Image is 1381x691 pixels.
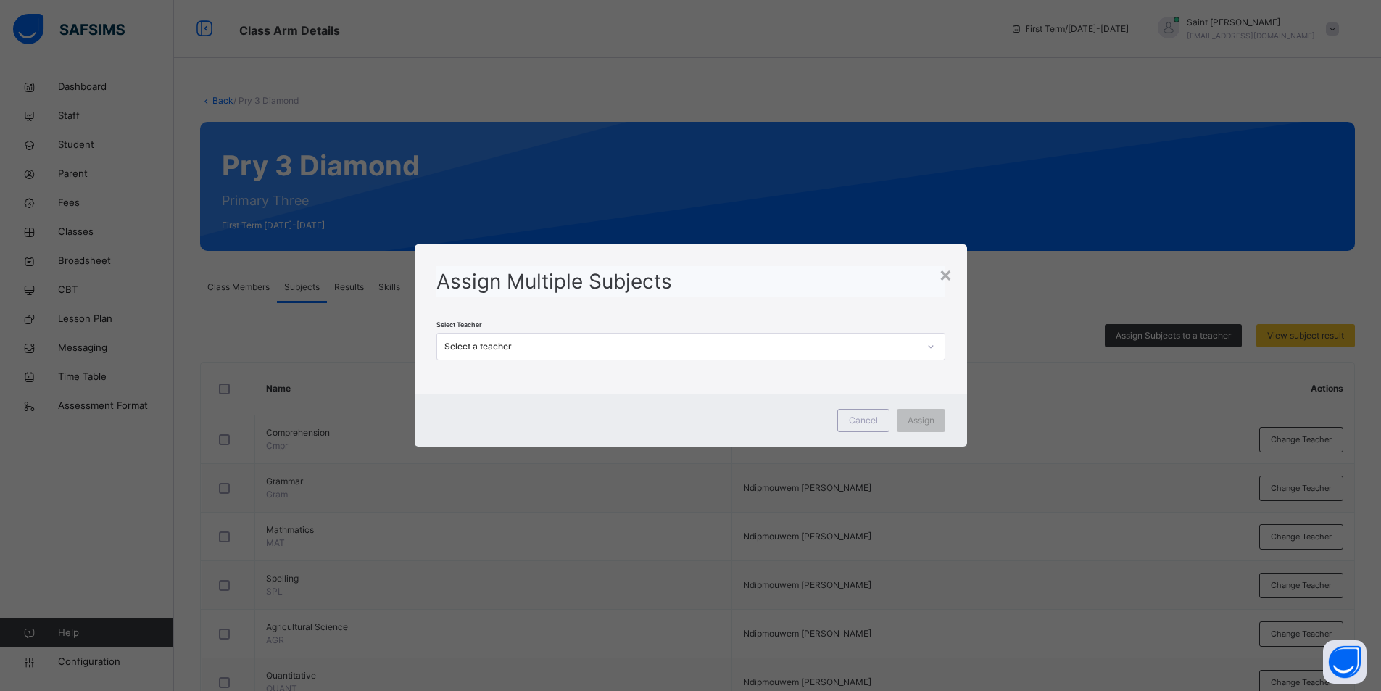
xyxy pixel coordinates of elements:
[849,414,878,427] span: Cancel
[444,340,918,353] div: Select a teacher
[436,320,482,328] span: Select Teacher
[436,269,672,294] span: Assign Multiple Subjects
[1323,640,1367,684] button: Open asap
[939,259,953,289] div: ×
[908,414,934,427] span: Assign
